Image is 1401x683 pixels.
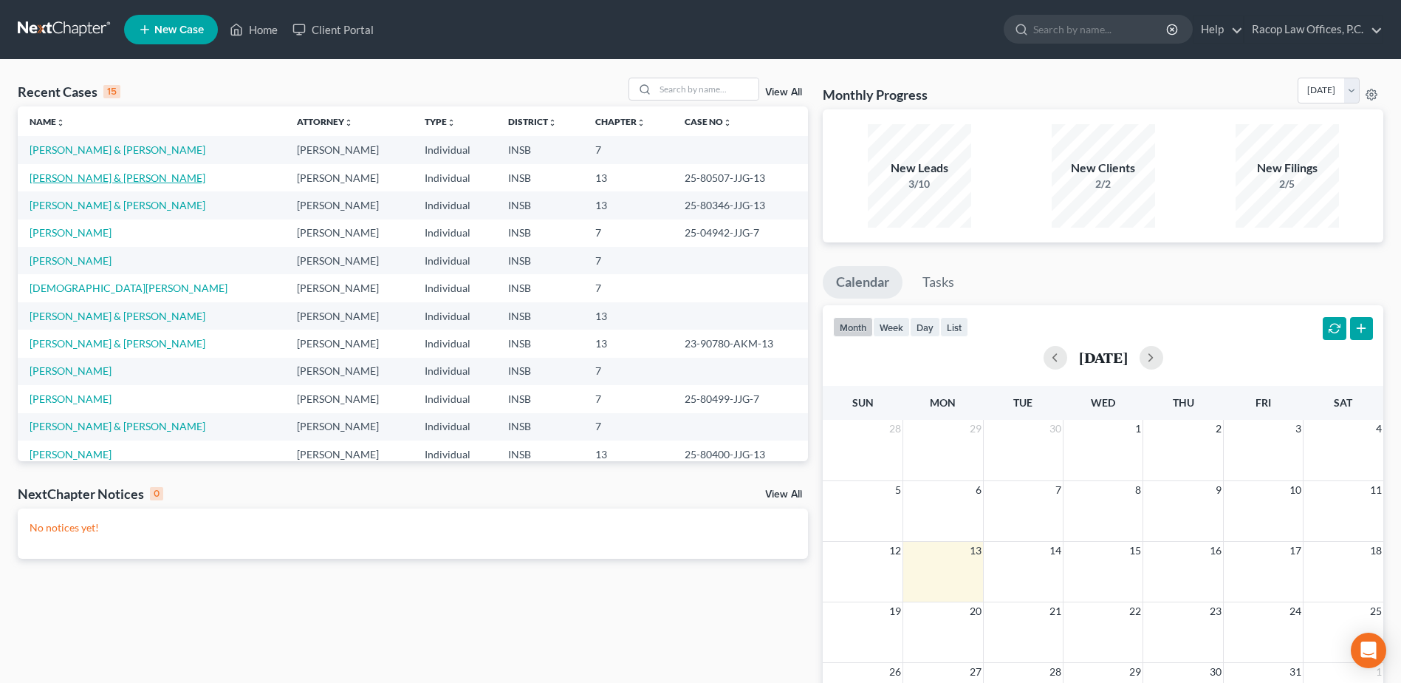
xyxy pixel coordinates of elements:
td: INSB [496,274,583,302]
td: INSB [496,136,583,163]
td: [PERSON_NAME] [285,136,413,163]
a: [PERSON_NAME] [30,226,112,239]
td: INSB [496,441,583,468]
div: NextChapter Notices [18,485,163,503]
td: Individual [413,164,496,191]
span: 22 [1128,602,1143,620]
i: unfold_more [548,118,557,127]
a: [PERSON_NAME] & [PERSON_NAME] [30,199,205,211]
i: unfold_more [56,118,65,127]
i: unfold_more [447,118,456,127]
td: [PERSON_NAME] [285,220,413,247]
input: Search by name... [1033,16,1168,43]
a: [PERSON_NAME] [30,393,112,405]
td: [PERSON_NAME] [285,274,413,302]
td: [PERSON_NAME] [285,247,413,274]
span: Tue [1013,396,1032,409]
td: 7 [583,136,673,163]
a: [DEMOGRAPHIC_DATA][PERSON_NAME] [30,282,227,294]
span: 28 [1048,663,1063,681]
a: Home [222,16,285,43]
td: 25-80400-JJG-13 [673,441,808,468]
td: 7 [583,274,673,302]
span: 17 [1288,542,1303,560]
button: day [910,317,940,337]
span: 8 [1134,481,1143,499]
span: 10 [1288,481,1303,499]
td: Individual [413,358,496,385]
span: 12 [888,542,902,560]
td: INSB [496,330,583,357]
td: 25-04942-JJG-7 [673,220,808,247]
span: 29 [1128,663,1143,681]
td: [PERSON_NAME] [285,330,413,357]
td: Individual [413,136,496,163]
div: 2/5 [1236,177,1339,191]
span: 15 [1128,542,1143,560]
h3: Monthly Progress [823,86,928,103]
td: [PERSON_NAME] [285,191,413,219]
i: unfold_more [344,118,353,127]
td: 25-80499-JJG-7 [673,385,808,412]
span: 6 [974,481,983,499]
p: No notices yet! [30,520,796,535]
span: 1 [1374,663,1383,681]
span: 5 [894,481,902,499]
td: [PERSON_NAME] [285,413,413,441]
a: Calendar [823,266,902,299]
a: View All [765,87,802,98]
input: Search by name... [655,78,758,100]
td: Individual [413,385,496,412]
span: Sat [1334,396,1352,409]
span: 2 [1214,420,1223,438]
span: 31 [1288,663,1303,681]
td: 25-80507-JJG-13 [673,164,808,191]
span: 30 [1208,663,1223,681]
span: 24 [1288,602,1303,620]
span: 14 [1048,542,1063,560]
a: Nameunfold_more [30,116,65,127]
span: Sun [852,396,874,409]
a: [PERSON_NAME] & [PERSON_NAME] [30,310,205,322]
span: Wed [1091,396,1115,409]
a: Attorneyunfold_more [297,116,353,127]
span: 26 [888,663,902,681]
span: 4 [1374,420,1383,438]
td: [PERSON_NAME] [285,302,413,330]
td: 13 [583,191,673,219]
td: 7 [583,358,673,385]
i: unfold_more [637,118,645,127]
td: Individual [413,441,496,468]
a: Typeunfold_more [425,116,456,127]
a: [PERSON_NAME] & [PERSON_NAME] [30,420,205,432]
span: 11 [1369,481,1383,499]
span: 25 [1369,602,1383,620]
td: 13 [583,302,673,330]
span: 19 [888,602,902,620]
a: Districtunfold_more [508,116,557,127]
td: Individual [413,413,496,441]
a: Tasks [909,266,967,299]
span: Fri [1256,396,1271,409]
div: New Clients [1052,160,1155,177]
td: [PERSON_NAME] [285,385,413,412]
a: Chapterunfold_more [595,116,645,127]
div: 3/10 [868,177,971,191]
span: 16 [1208,542,1223,560]
td: 7 [583,247,673,274]
div: 2/2 [1052,177,1155,191]
span: 20 [968,602,983,620]
div: 15 [103,85,120,98]
a: Client Portal [285,16,381,43]
td: [PERSON_NAME] [285,441,413,468]
td: [PERSON_NAME] [285,164,413,191]
div: Open Intercom Messenger [1351,633,1386,668]
td: 7 [583,220,673,247]
td: 13 [583,330,673,357]
td: Individual [413,274,496,302]
h2: [DATE] [1079,350,1128,365]
button: month [833,317,873,337]
a: View All [765,489,802,500]
td: 23-90780-AKM-13 [673,330,808,357]
td: 13 [583,441,673,468]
